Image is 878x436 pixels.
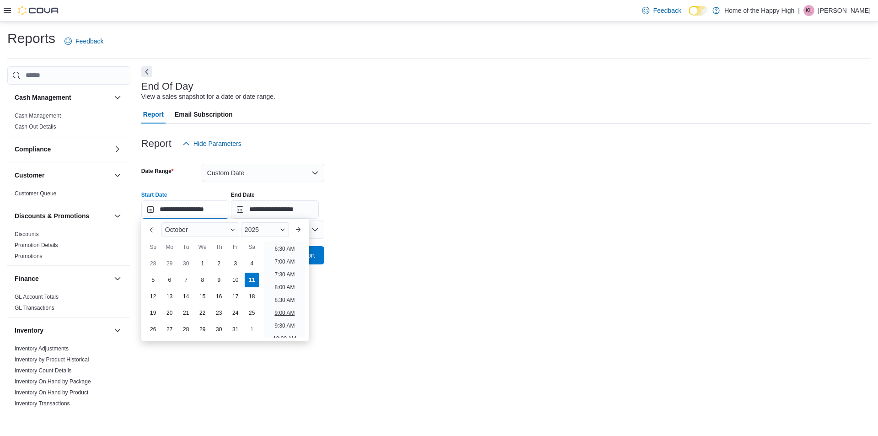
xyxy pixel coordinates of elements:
[112,210,123,221] button: Discounts & Promotions
[228,306,243,320] div: day-24
[15,304,54,312] span: GL Transactions
[15,231,39,238] span: Discounts
[146,273,161,287] div: day-5
[162,289,177,304] div: day-13
[15,389,88,396] a: Inventory On Hand by Product
[75,37,103,46] span: Feedback
[269,333,300,344] li: 10:00 AM
[15,253,43,259] a: Promotions
[195,256,210,271] div: day-1
[7,291,130,317] div: Finance
[162,256,177,271] div: day-29
[212,256,226,271] div: day-2
[15,242,58,249] span: Promotion Details
[195,322,210,337] div: day-29
[146,289,161,304] div: day-12
[228,322,243,337] div: day-31
[141,200,229,219] input: Press the down key to enter a popover containing a calendar. Press the escape key to close the po...
[245,306,259,320] div: day-25
[179,240,193,254] div: Tu
[271,282,298,293] li: 8:00 AM
[271,243,298,254] li: 6:30 AM
[15,113,61,119] a: Cash Management
[141,92,275,102] div: View a sales snapshot for a date or date range.
[179,289,193,304] div: day-14
[179,273,193,287] div: day-7
[112,144,123,155] button: Compliance
[311,226,319,233] button: Open list of options
[195,306,210,320] div: day-22
[141,66,152,77] button: Next
[212,306,226,320] div: day-23
[15,293,59,301] span: GL Account Totals
[15,171,44,180] h3: Customer
[7,29,55,48] h1: Reports
[162,240,177,254] div: Mo
[112,325,123,336] button: Inventory
[7,229,130,265] div: Discounts & Promotions
[15,378,91,385] a: Inventory On Hand by Package
[146,256,161,271] div: day-28
[245,289,259,304] div: day-18
[245,273,259,287] div: day-11
[179,322,193,337] div: day-28
[291,222,305,237] button: Next month
[193,139,241,148] span: Hide Parameters
[15,253,43,260] span: Promotions
[212,322,226,337] div: day-30
[141,167,174,175] label: Date Range
[112,273,123,284] button: Finance
[146,240,161,254] div: Su
[143,105,164,124] span: Report
[15,411,54,418] span: Package Details
[231,200,319,219] input: Press the down key to open a popover containing a calendar.
[231,191,255,199] label: End Date
[15,367,72,374] span: Inventory Count Details
[264,241,305,338] ul: Time
[818,5,871,16] p: [PERSON_NAME]
[15,211,89,221] h3: Discounts & Promotions
[202,164,324,182] button: Custom Date
[15,274,39,283] h3: Finance
[271,256,298,267] li: 7:00 AM
[141,191,167,199] label: Start Date
[15,145,110,154] button: Compliance
[228,256,243,271] div: day-3
[112,170,123,181] button: Customer
[271,295,298,306] li: 8:30 AM
[15,274,110,283] button: Finance
[15,400,70,407] a: Inventory Transactions
[15,411,54,418] a: Package Details
[15,345,69,352] a: Inventory Adjustments
[175,105,233,124] span: Email Subscription
[15,400,70,407] span: Inventory Transactions
[15,190,56,197] a: Customer Queue
[15,145,51,154] h3: Compliance
[228,289,243,304] div: day-17
[61,32,107,50] a: Feedback
[141,81,193,92] h3: End Of Day
[15,356,89,363] a: Inventory by Product Historical
[15,326,110,335] button: Inventory
[689,6,708,16] input: Dark Mode
[146,306,161,320] div: day-19
[245,226,259,233] span: 2025
[15,242,58,248] a: Promotion Details
[228,240,243,254] div: Fr
[15,305,54,311] a: GL Transactions
[15,389,88,396] span: Inventory On Hand by Product
[15,171,110,180] button: Customer
[271,320,298,331] li: 9:30 AM
[145,255,260,338] div: October, 2025
[162,306,177,320] div: day-20
[806,5,813,16] span: KL
[162,322,177,337] div: day-27
[112,92,123,103] button: Cash Management
[195,289,210,304] div: day-15
[15,123,56,130] span: Cash Out Details
[162,273,177,287] div: day-6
